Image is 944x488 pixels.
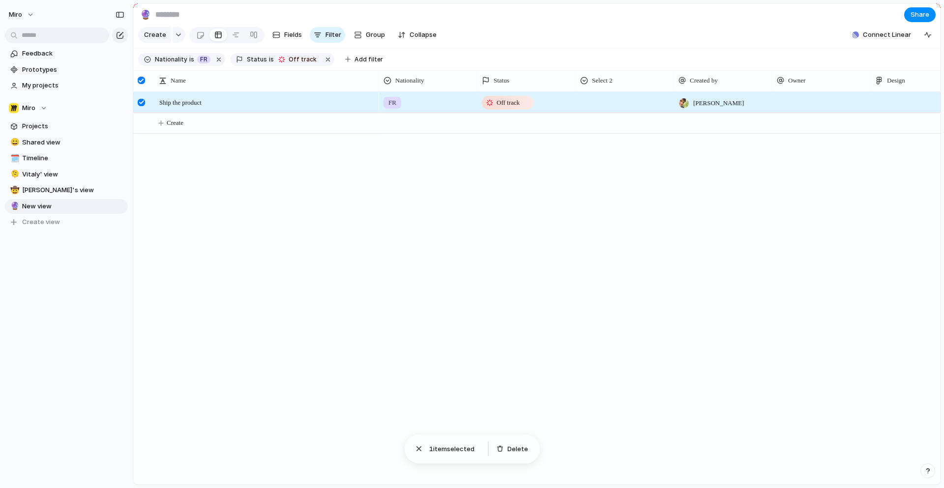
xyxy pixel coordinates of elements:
button: FR [195,54,212,65]
button: 🤠 [9,185,19,195]
span: is [189,55,194,64]
a: 🗓️Timeline [5,151,128,166]
span: Create [167,118,183,128]
a: 😄Shared view [5,135,128,150]
span: Off track [289,55,319,64]
button: Connect Linear [848,28,915,42]
span: Fields [284,30,302,40]
span: FR [388,98,396,108]
span: Select 2 [592,76,613,86]
span: Group [366,30,385,40]
span: FR [200,55,207,64]
a: My projects [5,78,128,93]
span: Ship the product [159,96,202,108]
div: 🗓️ [10,153,17,164]
span: 1 [429,445,433,453]
div: 🤠 [10,185,17,196]
span: Design [887,76,905,86]
button: 🗓️ [9,153,19,163]
button: 🔮 [9,201,19,211]
span: New view [22,201,124,211]
button: miro [4,7,39,23]
button: Create view [5,215,128,230]
span: Off track [497,98,520,108]
a: Prototypes [5,62,128,77]
button: Filter [310,27,345,43]
div: 🔮 [10,201,17,212]
span: Created by [690,76,718,86]
button: is [187,54,196,65]
span: is [269,55,274,64]
span: Prototypes [22,65,124,75]
span: Delete [507,444,528,454]
span: Collapse [410,30,437,40]
span: Projects [22,121,124,131]
span: Shared view [22,138,124,147]
button: Add filter [339,53,389,66]
span: item selected [429,444,480,454]
a: 🫠Vitaly' view [5,167,128,182]
button: Collapse [394,27,441,43]
button: 😄 [9,138,19,147]
a: 🔮New view [5,199,128,214]
button: Share [904,7,936,22]
span: Feedback [22,49,124,58]
div: 🔮 [140,8,151,21]
span: Add filter [354,55,383,64]
a: Projects [5,119,128,134]
button: 🔮 [138,7,153,23]
span: [PERSON_NAME] [693,98,744,108]
span: Timeline [22,153,124,163]
button: Group [349,27,390,43]
span: Nationality [155,55,187,64]
button: Off track [275,54,322,65]
span: Miro [22,103,35,113]
div: 😄 [10,137,17,148]
button: Fields [268,27,306,43]
button: Create [138,27,171,43]
span: Nationality [395,76,424,86]
a: 🤠[PERSON_NAME]'s view [5,183,128,198]
button: Miro [5,101,128,115]
span: Status [247,55,267,64]
span: miro [9,10,22,20]
span: [PERSON_NAME]'s view [22,185,124,195]
div: 🫠 [10,169,17,180]
span: Create [144,30,166,40]
span: Share [911,10,929,20]
span: Connect Linear [863,30,911,40]
span: Create view [22,217,60,227]
a: Feedback [5,46,128,61]
span: My projects [22,81,124,90]
span: Name [171,76,186,86]
span: Status [494,76,509,86]
button: 🫠 [9,170,19,179]
span: Vitaly' view [22,170,124,179]
span: Owner [788,76,805,86]
span: Filter [325,30,341,40]
button: Delete [493,442,532,456]
button: is [267,54,276,65]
